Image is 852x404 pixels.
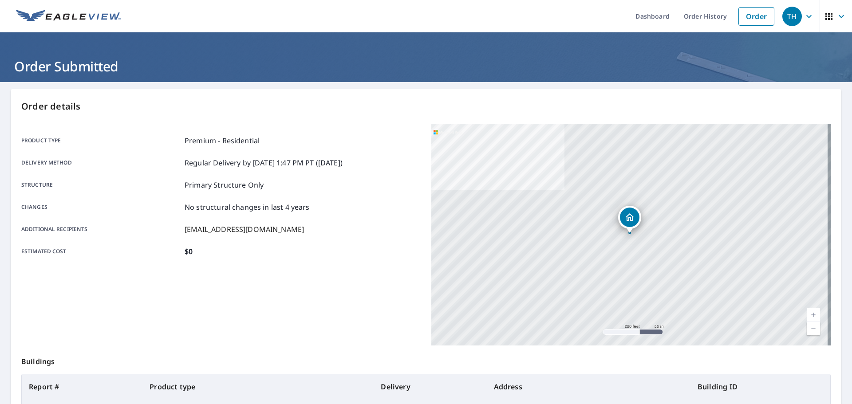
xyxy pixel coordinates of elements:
[22,374,142,399] th: Report #
[21,224,181,235] p: Additional recipients
[738,7,774,26] a: Order
[185,224,304,235] p: [EMAIL_ADDRESS][DOMAIN_NAME]
[21,180,181,190] p: Structure
[374,374,486,399] th: Delivery
[185,157,343,168] p: Regular Delivery by [DATE] 1:47 PM PT ([DATE])
[21,202,181,212] p: Changes
[185,246,193,257] p: $0
[487,374,690,399] th: Address
[142,374,374,399] th: Product type
[11,57,841,75] h1: Order Submitted
[690,374,830,399] th: Building ID
[21,345,831,374] p: Buildings
[21,135,181,146] p: Product type
[21,100,831,113] p: Order details
[21,246,181,257] p: Estimated cost
[807,308,820,322] a: Current Level 17, Zoom In
[807,322,820,335] a: Current Level 17, Zoom Out
[185,180,264,190] p: Primary Structure Only
[618,206,641,233] div: Dropped pin, building 1, Residential property, 3466 S Parkmont Ct Springfield, MO 65807
[782,7,802,26] div: TH
[21,157,181,168] p: Delivery method
[185,135,260,146] p: Premium - Residential
[185,202,310,212] p: No structural changes in last 4 years
[16,10,121,23] img: EV Logo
